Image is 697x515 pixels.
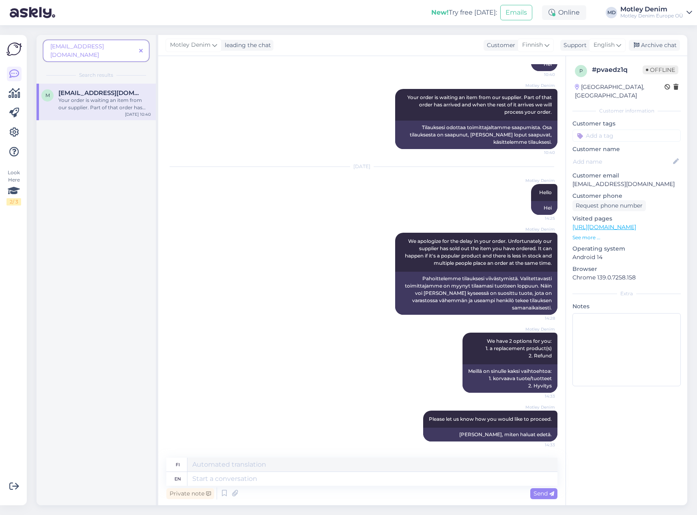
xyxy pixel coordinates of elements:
span: Send [534,490,554,497]
div: leading the chat [222,41,271,50]
p: Chrome 139.0.7258.158 [572,273,681,282]
a: Motley DenimMotley Denim Europe OÜ [620,6,692,19]
span: p [579,68,583,74]
span: 14:33 [525,442,555,448]
span: Motley Denim [525,226,555,232]
div: fi [176,458,180,472]
span: Search results [79,71,113,79]
span: 14:28 [525,315,555,321]
div: Try free [DATE]: [431,8,497,17]
span: Hello [539,189,552,195]
span: [EMAIL_ADDRESS][DOMAIN_NAME] [50,43,104,58]
div: Look Here [6,169,21,206]
div: Hei [531,57,557,71]
p: Customer phone [572,192,681,200]
p: Android 14 [572,253,681,262]
span: 10:40 [525,71,555,78]
span: Your order is waiting an item from our supplier. Part of that order has arrived and when the rest... [407,94,553,115]
span: 14:33 [525,393,555,399]
span: Offline [643,65,678,74]
div: Customer information [572,107,681,115]
div: en [174,472,181,486]
span: We apologize for the delay in your order. Unfortunately our supplier has sold out the item you ha... [405,238,553,266]
input: Add name [573,157,671,166]
div: [GEOGRAPHIC_DATA], [GEOGRAPHIC_DATA] [575,83,665,100]
div: Customer [484,41,515,50]
span: 10:40 [525,149,555,156]
a: [URL][DOMAIN_NAME] [572,223,636,231]
div: Archive chat [629,40,680,51]
div: [PERSON_NAME], miten haluat edetä. [423,428,557,441]
p: Notes [572,302,681,311]
p: Customer tags [572,119,681,128]
p: [EMAIL_ADDRESS][DOMAIN_NAME] [572,180,681,188]
span: English [594,41,615,50]
div: Pahoittelemme tilauksesi viivästymistä. Valitettavasti toimittajamme on myynyt tilaamasi tuotteen... [395,272,557,315]
div: Tilauksesi odottaa toimittajaltamme saapumista. Osa tilauksesta on saapunut, [PERSON_NAME] loput ... [395,121,557,149]
div: MD [606,7,617,18]
div: Meillä on sinulle kaksi vaihtoehtoa: 1. korvaava tuote/tuotteet 2. Hyvitys [463,364,557,393]
div: Motley Denim [620,6,683,13]
p: See more ... [572,234,681,241]
div: # pvaedz1q [592,65,643,75]
span: Motley Denim [525,82,555,89]
div: Private note [166,488,214,499]
span: Please let us know how you would like to proceed. [429,416,552,422]
div: Support [560,41,587,50]
p: Browser [572,265,681,273]
b: New! [431,9,449,16]
p: Customer email [572,171,681,180]
span: Finnish [522,41,543,50]
input: Add a tag [572,130,681,142]
span: Motley Denim [170,41,211,50]
p: Visited pages [572,214,681,223]
span: Motley Denim [525,177,555,184]
div: Online [542,5,586,20]
div: [DATE] 10:40 [125,111,151,117]
div: Motley Denim Europe OÜ [620,13,683,19]
span: madmike@live.fi [58,89,143,97]
div: Your order is waiting an item from our supplier. Part of that order has arrived and when the rest... [58,97,151,111]
span: Motley Denim [525,326,555,332]
span: 14:25 [525,215,555,221]
span: m [45,92,50,98]
div: 2 / 3 [6,198,21,206]
img: Askly Logo [6,41,22,57]
button: Emails [500,5,532,20]
p: Customer name [572,145,681,154]
span: We have 2 options for you: 1. a replacement product(s) 2. Refund [486,338,552,359]
span: Motley Denim [525,404,555,410]
div: Extra [572,290,681,297]
div: Hei [531,201,557,215]
div: Request phone number [572,200,646,211]
div: [DATE] [166,163,557,170]
p: Operating system [572,245,681,253]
